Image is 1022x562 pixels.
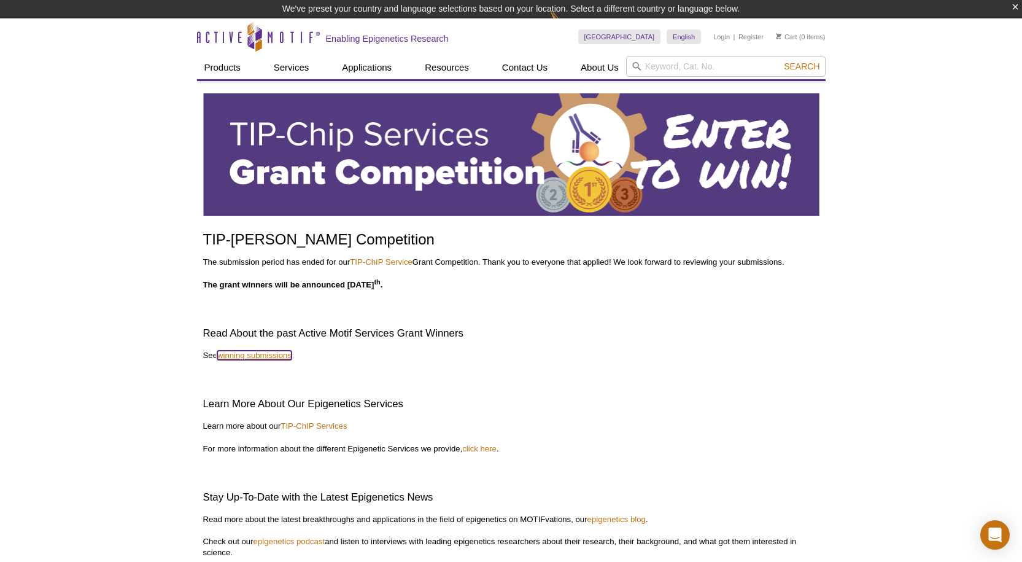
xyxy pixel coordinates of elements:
a: Register [738,33,764,41]
a: click here [462,444,497,453]
a: Products [197,56,248,79]
p: For more information about the different Epigenetic Services we provide, . [203,443,819,455]
h2: Enabling Epigenetics Research [326,33,449,44]
a: Applications [335,56,399,79]
a: Login [713,33,730,41]
a: epigenetics podcast [254,537,325,546]
a: [GEOGRAPHIC_DATA] [578,29,661,44]
p: Learn more about our [203,421,819,432]
h1: TIP-[PERSON_NAME] Competition [203,232,819,249]
a: TIP-ChIP Services [281,421,347,431]
a: TIP-ChIP Service [350,257,412,267]
strong: The grant winners will be announced [DATE] . [203,280,383,289]
p: The submission period has ended for our Grant Competition. Thank you to everyone that applied! We... [203,257,819,268]
p: Read more about the latest breakthroughs and applications in the field of epigenetics on MOTIFvat... [203,514,819,558]
a: About Us [573,56,626,79]
h2: Learn More About Our Epigenetics Services [203,397,819,412]
h2: Stay Up-To-Date with the Latest Epigenetics News [203,490,819,505]
img: Change Here [550,9,583,38]
div: Open Intercom Messenger [980,520,1010,550]
li: (0 items) [776,29,826,44]
p: See . [203,350,819,361]
button: Search [780,61,823,72]
h2: Read About the past Active Motif Services Grant Winners [203,326,819,341]
a: Cart [776,33,797,41]
img: Your Cart [776,33,781,39]
li: | [734,29,735,44]
input: Keyword, Cat. No. [626,56,826,77]
a: Resources [417,56,476,79]
a: Services [266,56,317,79]
a: English [667,29,701,44]
img: Active Motif TIP-ChIP Services Grant Competition [203,93,819,216]
a: Contact Us [495,56,555,79]
sup: th [374,278,380,286]
span: Search [784,61,819,71]
a: epigenetics blog [587,515,646,524]
a: winning submissions [217,351,292,360]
